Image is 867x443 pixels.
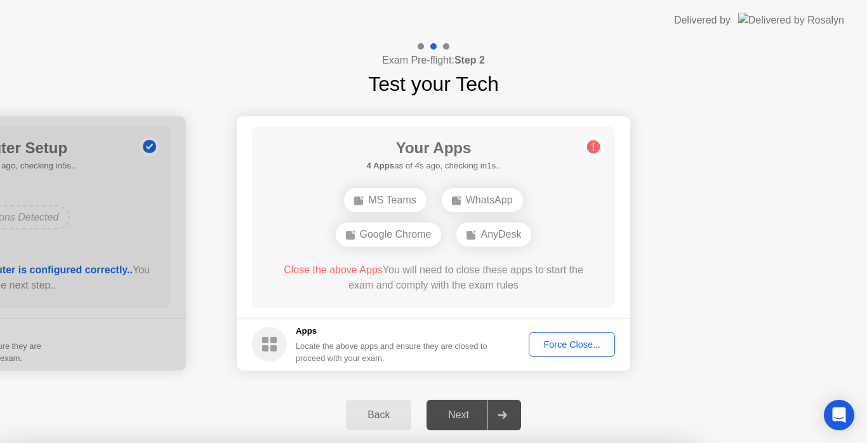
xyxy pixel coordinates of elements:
div: Delivered by [674,13,731,28]
div: Next [430,409,487,421]
h1: Your Apps [366,137,500,160]
img: Delivered by Rosalyn [738,13,844,27]
b: Step 2 [454,55,485,65]
div: WhatsApp [442,188,523,212]
h1: Test your Tech [368,69,499,99]
div: You will need to close these apps to start the exam and comply with the exam rules [270,262,597,293]
h4: Exam Pre-flight: [382,53,485,68]
div: MS Teams [344,188,426,212]
b: 4 Apps [366,161,394,170]
h5: Apps [296,325,488,337]
div: Locate the above apps and ensure they are closed to proceed with your exam. [296,340,488,364]
div: AnyDesk [456,222,531,247]
div: Open Intercom Messenger [824,400,854,430]
div: Google Chrome [336,222,442,247]
div: Force Close... [533,339,611,350]
div: Back [350,409,407,421]
h5: as of 4s ago, checking in1s.. [366,160,500,172]
span: Close the above Apps [284,264,383,275]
